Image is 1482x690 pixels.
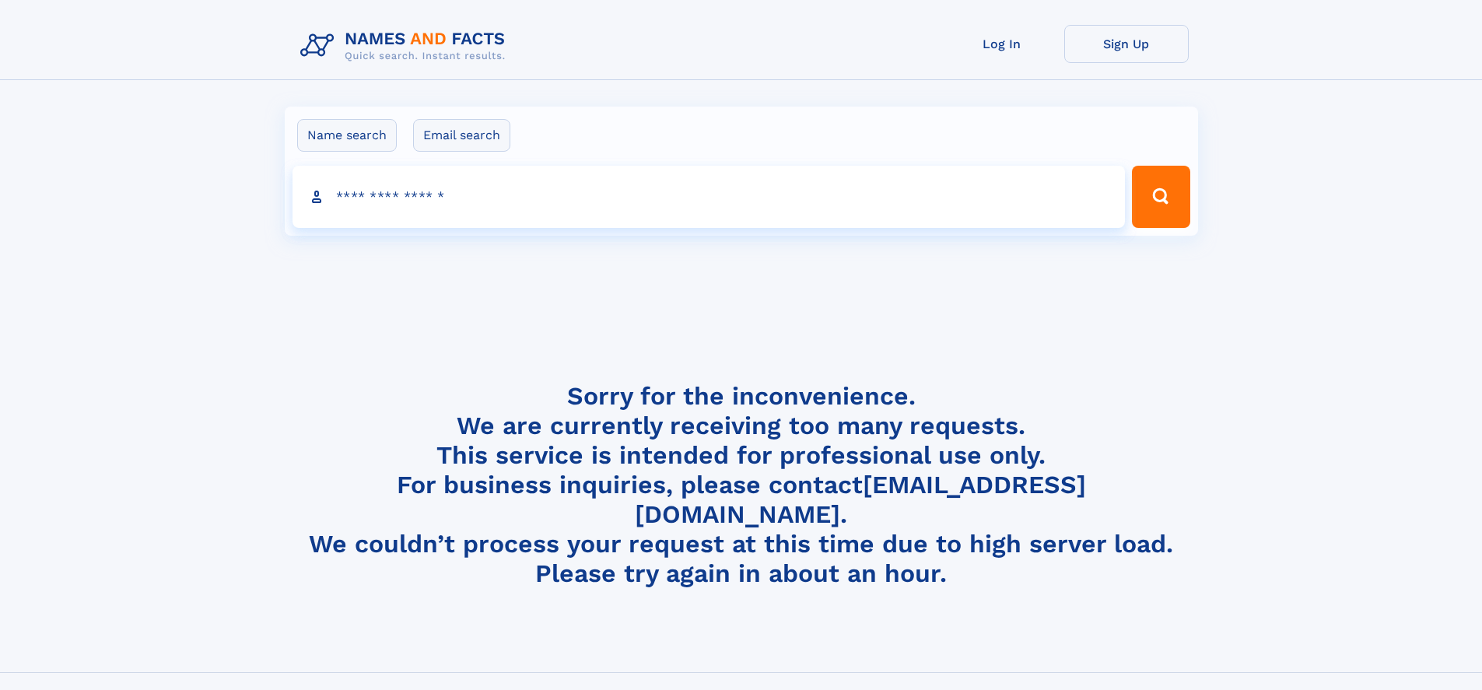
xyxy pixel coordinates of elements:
[293,166,1126,228] input: search input
[297,119,397,152] label: Name search
[294,25,518,67] img: Logo Names and Facts
[413,119,510,152] label: Email search
[940,25,1064,63] a: Log In
[294,381,1189,589] h4: Sorry for the inconvenience. We are currently receiving too many requests. This service is intend...
[1064,25,1189,63] a: Sign Up
[635,470,1086,529] a: [EMAIL_ADDRESS][DOMAIN_NAME]
[1132,166,1189,228] button: Search Button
